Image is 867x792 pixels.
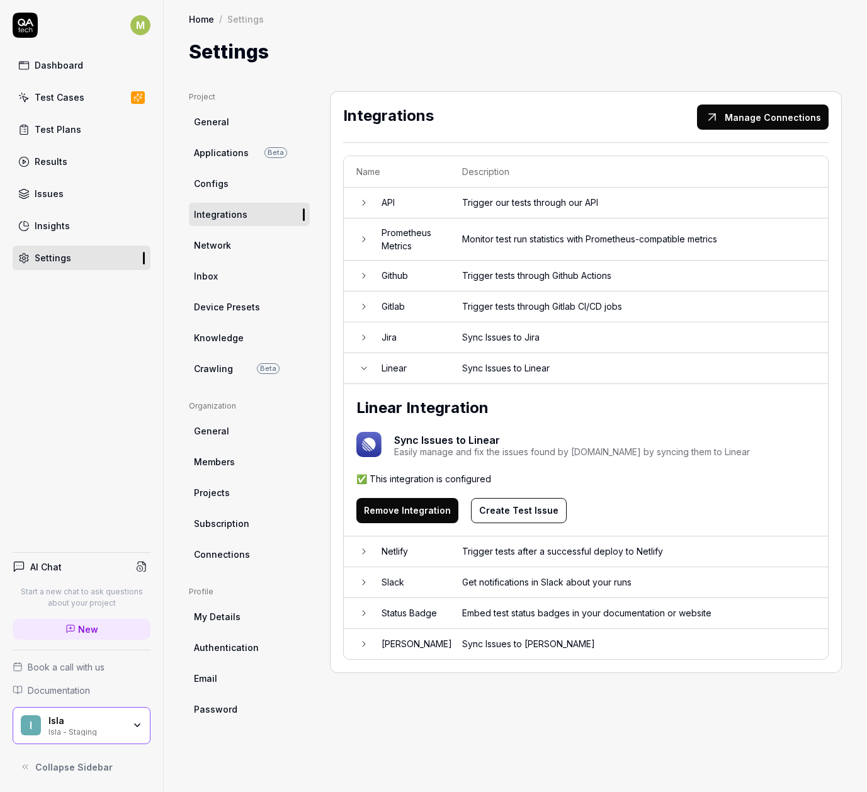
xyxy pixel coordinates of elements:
span: Collapse Sidebar [35,761,113,774]
a: ApplicationsBeta [189,141,310,164]
a: Home [189,13,214,25]
a: Connections [189,543,310,566]
a: Settings [13,246,150,270]
a: Email [189,667,310,690]
a: General [189,110,310,133]
a: Results [13,149,150,174]
td: Prometheus Metrics [369,218,450,261]
div: Project [189,91,310,103]
td: Trigger our tests through our API [450,188,828,218]
span: Integrations [194,208,247,221]
button: Create Test Issue [471,498,567,523]
span: Beta [264,147,287,158]
div: Isla - Staging [48,726,124,736]
div: Issues [35,187,64,200]
td: Jira [369,322,450,353]
h1: Settings [189,38,269,66]
span: General [194,115,229,128]
span: My Details [194,610,241,623]
div: Test Cases [35,91,84,104]
td: Monitor test run statistics with Prometheus-compatible metrics [450,218,828,261]
span: Crawling [194,362,233,375]
span: Projects [194,486,230,499]
span: Members [194,455,235,468]
a: Password [189,698,310,721]
td: Sync Issues to [PERSON_NAME] [450,629,828,659]
span: Email [194,672,217,685]
a: Test Cases [13,85,150,110]
td: Github [369,261,450,291]
td: Trigger tests through Github Actions [450,261,828,291]
a: My Details [189,605,310,628]
a: Inbox [189,264,310,288]
a: Subscription [189,512,310,535]
span: Applications [194,146,249,159]
span: Authentication [194,641,259,654]
td: Status Badge [369,598,450,629]
th: Name [344,156,450,188]
div: / [219,13,222,25]
div: ✅ This integration is configured [356,472,815,485]
div: Insights [35,219,70,232]
span: Inbox [194,269,218,283]
span: Network [194,239,231,252]
a: Members [189,450,310,473]
a: Issues [13,181,150,206]
span: Beta [257,363,280,374]
div: Easily manage and fix the issues found by [DOMAIN_NAME] by syncing them to Linear [394,448,750,456]
td: API [369,188,450,218]
td: Embed test status badges in your documentation or website [450,598,828,629]
td: Trigger tests after a successful deploy to Netlify [450,536,828,567]
a: Documentation [13,684,150,697]
div: Settings [35,251,71,264]
span: Subscription [194,517,249,530]
h4: AI Chat [30,560,62,574]
a: Insights [13,213,150,238]
div: Profile [189,586,310,597]
span: I [21,715,41,735]
span: Documentation [28,684,90,697]
span: Configs [194,177,229,190]
a: CrawlingBeta [189,357,310,380]
a: General [189,419,310,443]
a: Authentication [189,636,310,659]
div: Test Plans [35,123,81,136]
p: Sync Issues to Linear [394,433,750,448]
a: Integrations [189,203,310,226]
span: Book a call with us [28,660,105,674]
td: Sync Issues to Linear [450,353,828,384]
td: [PERSON_NAME] [369,629,450,659]
a: Book a call with us [13,660,150,674]
p: Start a new chat to ask questions about your project [13,586,150,609]
button: Manage Connections [697,105,829,130]
span: New [78,623,98,636]
a: Dashboard [13,53,150,77]
div: Settings [227,13,264,25]
td: Netlify [369,536,450,567]
a: Knowledge [189,326,310,349]
img: Hackoffice [356,432,382,457]
div: Isla [48,715,124,727]
a: Test Plans [13,117,150,142]
div: Dashboard [35,59,83,72]
a: New [13,619,150,640]
span: Password [194,703,237,716]
a: Device Presets [189,295,310,319]
span: Connections [194,548,250,561]
td: Sync Issues to Jira [450,322,828,353]
a: Network [189,234,310,257]
a: Configs [189,172,310,195]
td: Linear [369,353,450,384]
button: Remove Integration [356,498,458,523]
button: Collapse Sidebar [13,754,150,779]
h2: Integrations [343,105,692,130]
span: General [194,424,229,438]
span: M [130,15,150,35]
span: Device Presets [194,300,260,314]
div: Results [35,155,67,168]
a: Projects [189,481,310,504]
button: M [130,13,150,38]
td: Get notifications in Slack about your runs [450,567,828,598]
td: Gitlab [369,291,450,322]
